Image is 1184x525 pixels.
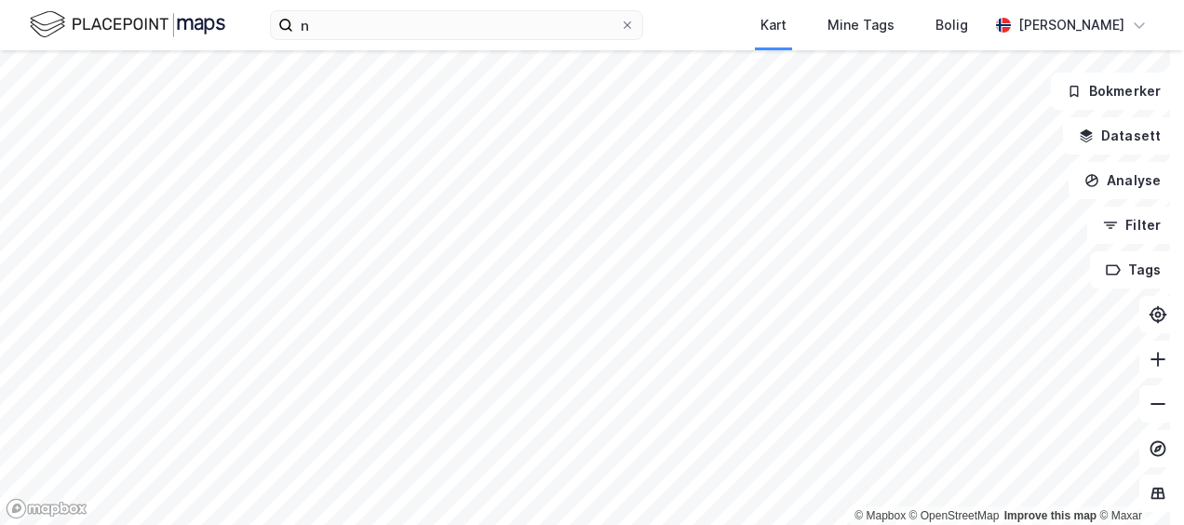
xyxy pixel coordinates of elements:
[30,8,225,41] img: logo.f888ab2527a4732fd821a326f86c7f29.svg
[1004,509,1097,522] a: Improve this map
[854,509,906,522] a: Mapbox
[1018,14,1124,36] div: [PERSON_NAME]
[293,11,620,39] input: Søk på adresse, matrikkel, gårdeiere, leietakere eller personer
[1069,162,1177,199] button: Analyse
[909,509,1000,522] a: OpenStreetMap
[1091,436,1184,525] div: Kontrollprogram for chat
[1091,436,1184,525] iframe: Chat Widget
[935,14,968,36] div: Bolig
[1051,73,1177,110] button: Bokmerker
[6,498,87,519] a: Mapbox homepage
[760,14,787,36] div: Kart
[1063,117,1177,155] button: Datasett
[827,14,895,36] div: Mine Tags
[1090,251,1177,289] button: Tags
[1087,207,1177,244] button: Filter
